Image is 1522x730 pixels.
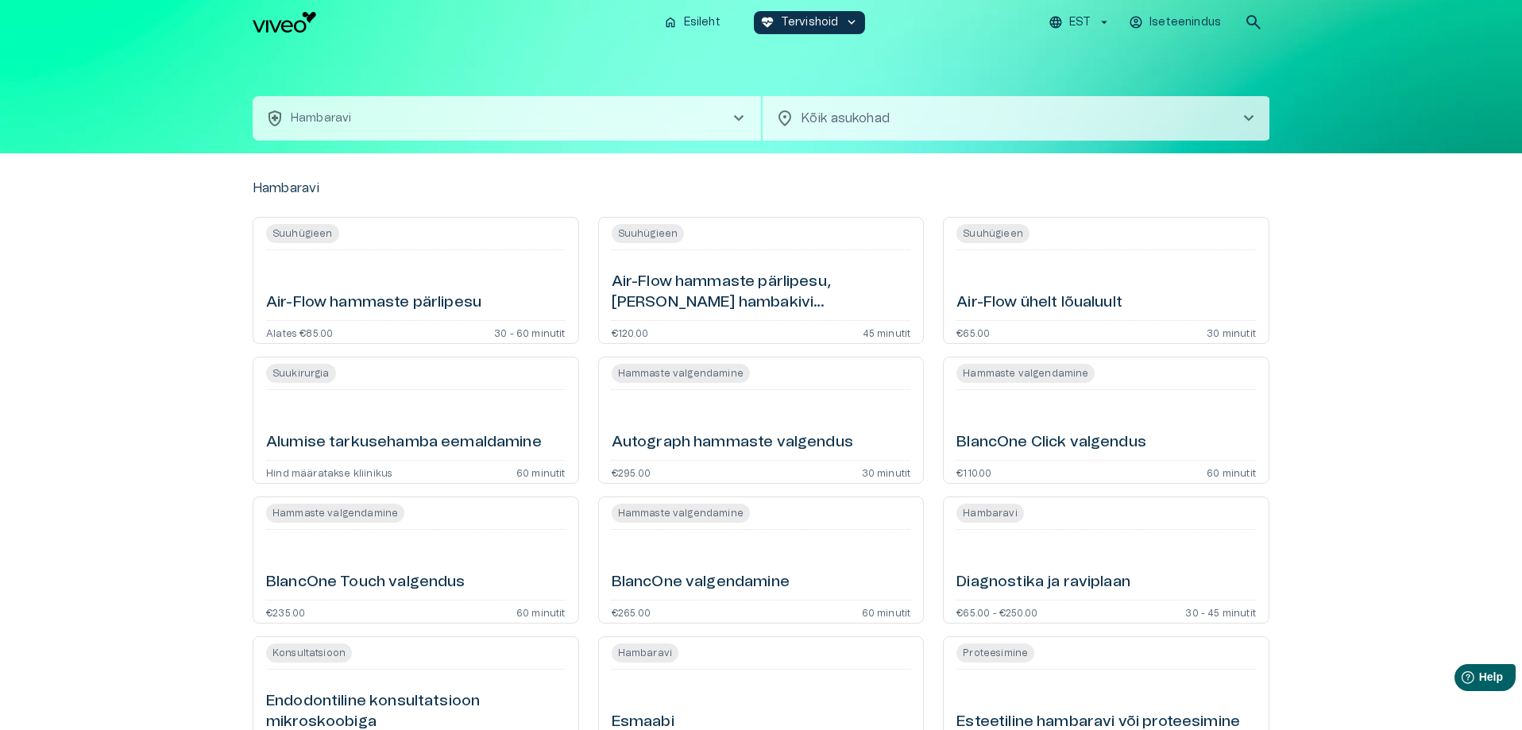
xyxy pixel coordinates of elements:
button: Iseteenindus [1126,11,1225,34]
span: Hammaste valgendamine [612,364,750,383]
p: €65.00 - €250.00 [956,607,1037,616]
p: €110.00 [956,467,991,477]
p: Hambaravi [291,110,351,127]
p: Alates €85.00 [266,327,333,337]
h6: Air-Flow hammaste pärlipesu [266,292,481,314]
button: open search modal [1238,6,1269,38]
p: Kõik asukohad [801,109,1214,128]
p: €120.00 [612,327,648,337]
h6: Diagnostika ja raviplaan [956,572,1130,593]
p: Tervishoid [781,14,839,31]
p: €65.00 [956,327,990,337]
p: EST [1069,14,1091,31]
span: chevron_right [729,109,748,128]
p: 45 minutit [863,327,911,337]
p: €265.00 [612,607,651,616]
h6: Alumise tarkusehamba eemaldamine [266,432,542,454]
span: home [663,15,678,29]
p: €235.00 [266,607,305,616]
p: 30 - 45 minutit [1185,607,1256,616]
a: Open service booking details [598,357,925,484]
span: Hammaste valgendamine [956,364,1095,383]
a: Open service booking details [943,357,1269,484]
p: Esileht [684,14,720,31]
a: Open service booking details [253,496,579,624]
p: 60 minutit [862,607,911,616]
span: Proteesimine [956,643,1034,662]
p: €295.00 [612,467,651,477]
span: Suuhügieen [266,224,339,243]
button: ecg_heartTervishoidkeyboard_arrow_down [754,11,866,34]
a: Open service booking details [943,496,1269,624]
span: keyboard_arrow_down [844,15,859,29]
p: 60 minutit [516,607,566,616]
p: 30 minutit [862,467,911,477]
h6: BlancOne Touch valgendus [266,572,465,593]
p: Iseteenindus [1149,14,1221,31]
h6: Air-Flow hammaste pärlipesu, [PERSON_NAME] hambakivi eemaldamiseta [612,272,911,314]
span: Konsultatsioon [266,643,352,662]
span: ecg_heart [760,15,775,29]
a: Navigate to homepage [253,12,651,33]
button: EST [1046,11,1114,34]
a: Open service booking details [253,217,579,344]
img: Viveo logo [253,12,316,33]
span: Suuhügieen [956,224,1029,243]
p: 30 - 60 minutit [494,327,566,337]
span: location_on [775,109,794,128]
span: Suukirurgia [266,364,336,383]
button: health_and_safetyHambaravichevron_right [253,96,761,141]
iframe: Help widget launcher [1398,658,1522,702]
a: Open service booking details [253,357,579,484]
a: Open service booking details [943,217,1269,344]
h6: BlancOne Click valgendus [956,432,1146,454]
a: Open service booking details [598,217,925,344]
p: 30 minutit [1207,327,1256,337]
a: Open service booking details [598,496,925,624]
p: 60 minutit [516,467,566,477]
span: Hambaravi [956,504,1023,523]
p: Hind määratakse kliinikus [266,467,392,477]
p: 60 minutit [1207,467,1256,477]
button: homeEsileht [657,11,728,34]
span: Hambaravi [612,643,678,662]
span: Suuhügieen [612,224,685,243]
span: Hammaste valgendamine [612,504,750,523]
h6: Autograph hammaste valgendus [612,432,853,454]
span: health_and_safety [265,109,284,128]
h6: BlancOne valgendamine [612,572,790,593]
span: chevron_right [1239,109,1258,128]
h6: Air-Flow ühelt lõualuult [956,292,1122,314]
p: Hambaravi [253,179,319,198]
span: Hammaste valgendamine [266,504,404,523]
span: search [1244,13,1263,32]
